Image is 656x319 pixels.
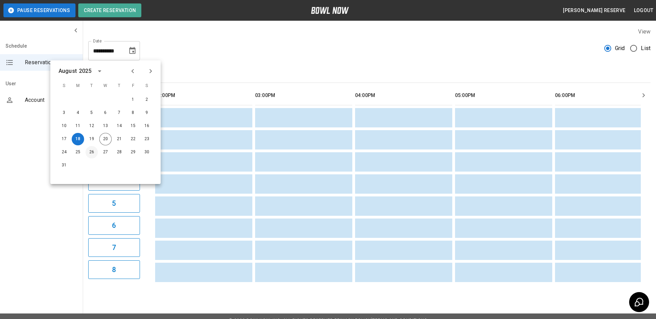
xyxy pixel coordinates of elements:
button: 7 [88,238,140,257]
button: Aug 27, 2025 [99,146,112,158]
button: Aug 14, 2025 [113,120,125,132]
button: Create Reservation [78,3,141,17]
span: F [127,79,139,93]
button: Aug 3, 2025 [58,107,70,119]
button: Choose date, selected date is Aug 18, 2025 [125,44,139,58]
button: Aug 31, 2025 [58,159,70,172]
button: Aug 25, 2025 [72,146,84,158]
button: Aug 4, 2025 [72,107,84,119]
div: August [59,67,77,75]
button: Aug 2, 2025 [141,94,153,106]
button: Aug 22, 2025 [127,133,139,145]
button: Logout [631,4,656,17]
span: S [141,79,153,93]
button: Aug 28, 2025 [113,146,125,158]
button: [PERSON_NAME] reserve [560,4,628,17]
button: Aug 16, 2025 [141,120,153,132]
div: inventory tabs [88,66,650,83]
button: Previous month [127,65,139,77]
button: Aug 23, 2025 [141,133,153,145]
button: Aug 1, 2025 [127,94,139,106]
button: Next month [145,65,157,77]
h6: 6 [112,220,116,231]
button: Aug 6, 2025 [99,107,112,119]
span: Reservations [25,58,77,67]
button: Aug 17, 2025 [58,133,70,145]
span: Account [25,96,77,104]
th: 02:00PM [155,86,252,105]
button: Aug 10, 2025 [58,120,70,132]
button: 5 [88,194,140,213]
h6: 8 [112,264,116,275]
span: S [58,79,70,93]
button: Pause Reservations [3,3,75,17]
button: Aug 5, 2025 [85,107,98,119]
button: Aug 15, 2025 [127,120,139,132]
button: Aug 20, 2025 [99,133,112,145]
button: Aug 7, 2025 [113,107,125,119]
span: M [72,79,84,93]
button: 6 [88,216,140,235]
span: W [99,79,112,93]
button: calendar view is open, switch to year view [94,65,105,77]
button: Aug 26, 2025 [85,146,98,158]
button: Aug 29, 2025 [127,146,139,158]
button: Aug 18, 2025 [72,133,84,145]
h6: 5 [112,198,116,209]
span: T [113,79,125,93]
button: Aug 12, 2025 [85,120,98,132]
span: Grid [615,44,625,52]
button: Aug 11, 2025 [72,120,84,132]
button: Aug 9, 2025 [141,107,153,119]
button: Aug 24, 2025 [58,146,70,158]
div: 2025 [79,67,92,75]
button: Aug 21, 2025 [113,133,125,145]
button: Aug 19, 2025 [85,133,98,145]
span: T [85,79,98,93]
img: logo [311,7,349,14]
button: Aug 13, 2025 [99,120,112,132]
button: 8 [88,260,140,279]
button: Aug 8, 2025 [127,107,139,119]
span: List [641,44,650,52]
h6: 7 [112,242,116,253]
button: Aug 30, 2025 [141,146,153,158]
label: View [638,28,650,35]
